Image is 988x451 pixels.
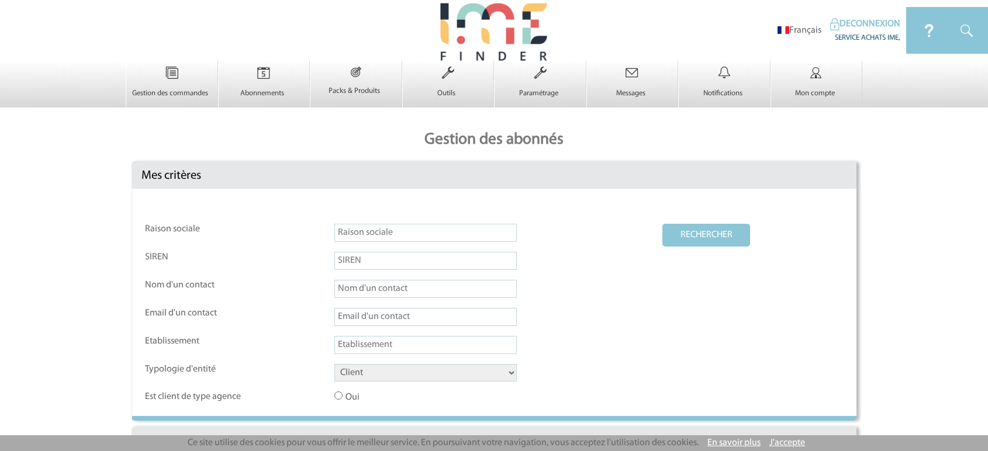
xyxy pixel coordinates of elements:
input: SIREN [334,252,517,270]
img: Outils [424,61,472,85]
li: Français [778,25,821,36]
a: Outils [403,78,494,98]
img: Mon compte [792,61,840,85]
label: SIREN [145,252,250,263]
a: En savoir plus [707,438,761,447]
span: Ce site utilise des cookies pour vous offrir le meilleur service. En poursuivant votre navigation... [188,438,699,447]
label: Oui [334,391,440,403]
a: Notifications [679,78,770,98]
a: DECONNEXION [830,19,900,29]
label: Raison sociale [145,224,250,235]
input: Email d'un contact [334,308,517,326]
p: Messages [587,89,675,98]
div: Mes critères [132,162,856,189]
label: Typologie d'entité [145,364,250,375]
img: IDEAL Meetings & Events [952,7,988,54]
a: J'accepte [769,438,805,447]
p: Paramétrage [495,89,583,98]
a: Paramétrage [495,78,586,98]
img: Gestion des commandes [148,61,196,85]
p: Gestion des abonnés [126,119,862,161]
a: Mon compte [771,78,862,98]
p: Notifications [679,89,767,98]
a: Abonnements [219,78,310,98]
button: RECHERCHER [662,224,750,247]
label: Nom d'un contact [145,280,250,291]
img: fr [778,26,789,34]
label: Est client de type agence [145,391,250,403]
img: Packs & Produits [333,61,379,83]
p: Abonnements [219,89,307,98]
p: Gestion des commandes [126,89,215,98]
p: Outils [403,89,491,98]
p: Mon compte [771,89,859,98]
input: Nom d'un contact [334,280,517,298]
input: Etablissement [334,336,517,354]
a: Messages [587,78,678,98]
img: Abonnements [240,61,288,85]
a: Gestion des commandes [126,78,217,98]
input: Raison sociale [334,224,517,242]
div: SERVICE ACHATS IME, [830,30,900,43]
label: Etablissement [145,336,250,347]
img: Messages [608,61,656,85]
img: Notifications [700,61,748,85]
p: Packs & Produits [310,86,399,96]
img: IDEAL Meetings & Events [830,18,840,30]
img: IDEAL Meetings & Events [906,7,952,54]
a: Packs & Produits [310,76,402,96]
label: Email d'un contact [145,308,250,319]
img: Paramétrage [516,61,564,85]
